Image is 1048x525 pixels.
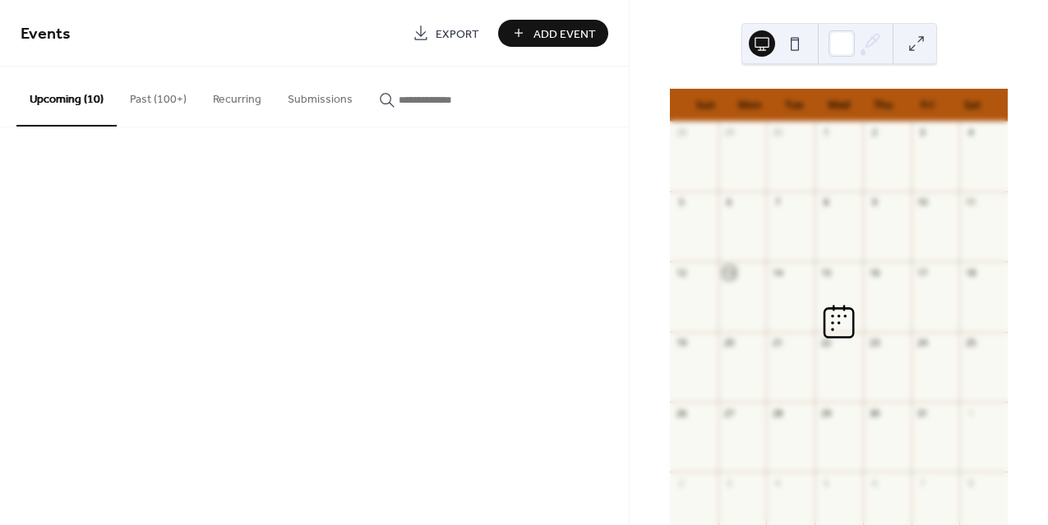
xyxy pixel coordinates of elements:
[21,18,71,50] span: Events
[533,25,596,43] span: Add Event
[816,89,861,122] div: Wed
[916,266,929,279] div: 17
[771,127,783,139] div: 30
[916,477,929,489] div: 7
[916,127,929,139] div: 3
[727,89,772,122] div: Mon
[771,407,783,419] div: 28
[916,337,929,349] div: 24
[868,127,880,139] div: 2
[819,127,832,139] div: 1
[723,196,736,209] div: 6
[868,196,880,209] div: 9
[200,67,275,125] button: Recurring
[675,266,687,279] div: 12
[400,20,492,47] a: Export
[675,337,687,349] div: 19
[868,266,880,279] div: 16
[771,477,783,489] div: 4
[819,266,832,279] div: 15
[723,407,736,419] div: 27
[675,127,687,139] div: 28
[916,407,929,419] div: 31
[868,337,880,349] div: 23
[675,196,687,209] div: 5
[723,266,736,279] div: 13
[950,89,995,122] div: Sat
[964,337,976,349] div: 25
[819,196,832,209] div: 8
[819,407,832,419] div: 29
[819,337,832,349] div: 22
[723,337,736,349] div: 20
[771,266,783,279] div: 14
[275,67,366,125] button: Submissions
[819,477,832,489] div: 5
[675,477,687,489] div: 2
[771,196,783,209] div: 7
[117,67,200,125] button: Past (100+)
[436,25,479,43] span: Export
[861,89,906,122] div: Thu
[964,477,976,489] div: 8
[916,196,929,209] div: 10
[772,89,816,122] div: Tue
[771,337,783,349] div: 21
[683,89,727,122] div: Sun
[16,67,117,127] button: Upcoming (10)
[868,407,880,419] div: 30
[964,266,976,279] div: 18
[675,407,687,419] div: 26
[723,127,736,139] div: 29
[906,89,950,122] div: Fri
[964,407,976,419] div: 1
[498,20,608,47] button: Add Event
[964,196,976,209] div: 11
[868,477,880,489] div: 6
[723,477,736,489] div: 3
[964,127,976,139] div: 4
